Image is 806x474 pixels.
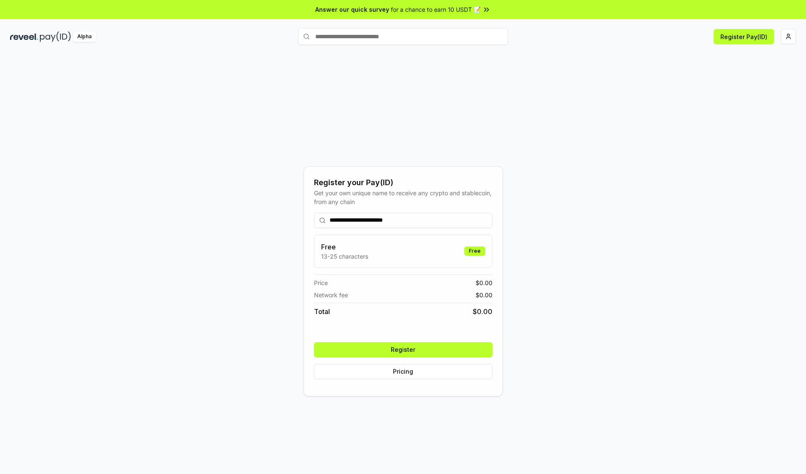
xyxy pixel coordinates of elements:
[464,246,485,256] div: Free
[73,31,96,42] div: Alpha
[315,5,389,14] span: Answer our quick survey
[321,242,368,252] h3: Free
[314,278,328,287] span: Price
[476,278,492,287] span: $ 0.00
[314,342,492,357] button: Register
[10,31,38,42] img: reveel_dark
[391,5,481,14] span: for a chance to earn 10 USDT 📝
[321,252,368,261] p: 13-25 characters
[314,189,492,206] div: Get your own unique name to receive any crypto and stablecoin, from any chain
[314,364,492,379] button: Pricing
[314,291,348,299] span: Network fee
[476,291,492,299] span: $ 0.00
[473,306,492,317] span: $ 0.00
[314,177,492,189] div: Register your Pay(ID)
[40,31,71,42] img: pay_id
[714,29,774,44] button: Register Pay(ID)
[314,306,330,317] span: Total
